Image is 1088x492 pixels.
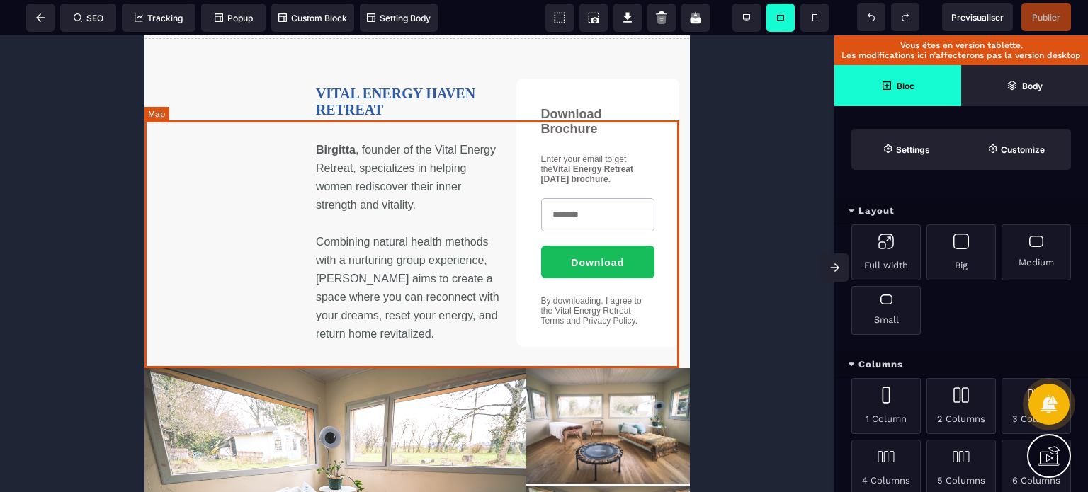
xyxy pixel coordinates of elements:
[397,71,510,101] div: Download Brochure
[834,198,1088,224] div: Layout
[171,50,361,83] div: VITAL ENERGY HAVEN RETREAT
[926,378,996,434] div: 2 Columns
[215,13,253,23] span: Popup
[851,129,961,170] span: Settings
[382,333,545,448] img: bfe91e85f3c9601512a8590abd3595d9_678183d2be84ab8892c6d77b_(1).jpeg
[851,286,921,335] div: Small
[841,40,1081,50] p: Vous êtes en version tablette.
[74,13,103,23] span: SEO
[171,108,211,120] b: Birgitta
[397,210,510,243] button: Download
[135,13,183,23] span: Tracking
[171,105,361,179] div: , founder of the Vital Energy Retreat, specializes in helping women rediscover their inner streng...
[951,12,1004,23] span: Previsualiser
[834,65,961,106] span: Open Blocks
[367,13,431,23] span: Setting Body
[1002,378,1071,434] div: 3 Columns
[545,4,574,32] span: View components
[896,144,930,155] strong: Settings
[1001,144,1045,155] strong: Customize
[278,13,347,23] span: Custom Block
[1002,224,1071,280] div: Medium
[834,352,1088,378] div: Columns
[397,261,510,290] div: By downloading, I agree to the Vital Energy Retreat Terms and Privacy Policy.
[926,224,996,280] div: Big
[851,378,921,434] div: 1 Column
[851,224,921,280] div: Full width
[579,4,608,32] span: Screenshot
[1032,12,1060,23] span: Publier
[841,50,1081,60] p: Les modifications ici n’affecterons pas la version desktop
[961,129,1071,170] span: Open Style Manager
[171,198,361,308] div: Combining natural health methods with a nurturing group experience, [PERSON_NAME] aims to create ...
[1022,81,1043,91] strong: Body
[897,81,914,91] strong: Bloc
[397,129,492,149] b: Vital Energy Retreat [DATE] brochure.
[942,3,1013,31] span: Preview
[961,65,1088,106] span: Open Layer Manager
[397,119,510,149] div: Enter your email to get the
